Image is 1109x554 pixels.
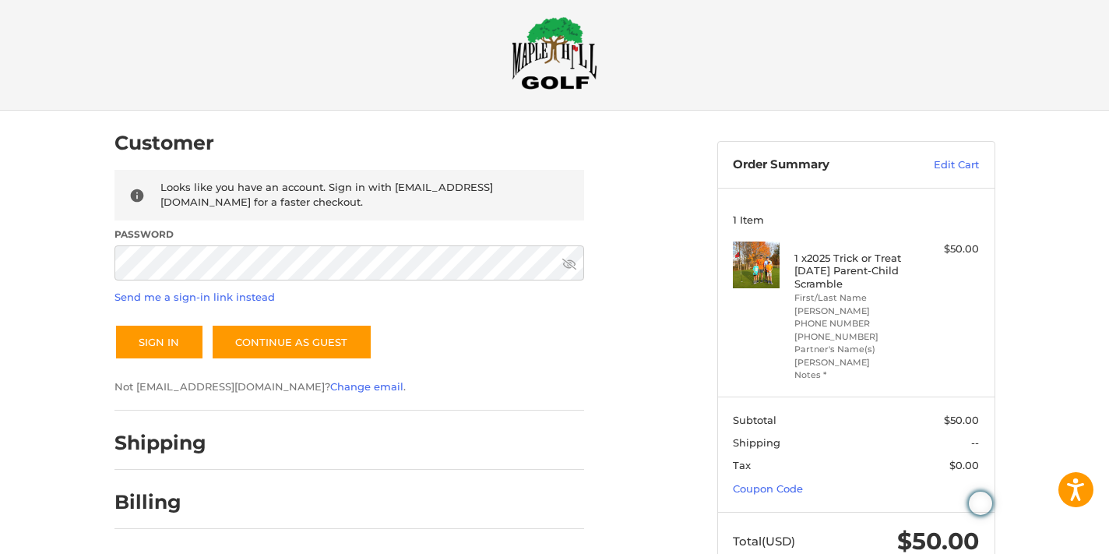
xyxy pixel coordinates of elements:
[794,369,914,382] li: Notes *
[512,16,597,90] img: Maple Hill Golf
[114,131,214,155] h2: Customer
[114,228,584,242] label: Password
[794,291,914,317] li: First/Last Name [PERSON_NAME]
[330,380,403,393] a: Change email
[944,414,979,426] span: $50.00
[114,431,206,455] h2: Shipping
[733,459,751,471] span: Tax
[900,157,979,173] a: Edit Cart
[794,252,914,290] h4: 1 x 2025 Trick or Treat [DATE] Parent-Child Scramble
[733,414,776,426] span: Subtotal
[794,343,914,369] li: Partner's Name(s) [PERSON_NAME]
[733,157,900,173] h3: Order Summary
[733,213,979,226] h3: 1 Item
[160,181,493,209] span: Looks like you have an account. Sign in with [EMAIL_ADDRESS][DOMAIN_NAME] for a faster checkout.
[917,242,979,257] div: $50.00
[114,490,206,514] h2: Billing
[733,482,803,495] a: Coupon Code
[794,317,914,343] li: PHONE NUMBER [PHONE_NUMBER]
[733,534,795,549] span: Total (USD)
[733,436,780,449] span: Shipping
[114,324,204,360] button: Sign In
[949,459,979,471] span: $0.00
[114,379,584,395] p: Not [EMAIL_ADDRESS][DOMAIN_NAME]? .
[211,324,372,360] a: Continue as guest
[971,436,979,449] span: --
[114,291,275,303] a: Send me a sign-in link instead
